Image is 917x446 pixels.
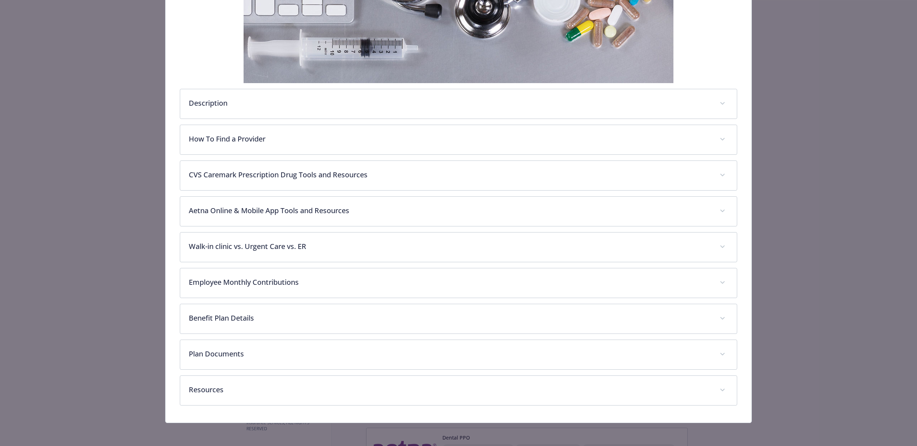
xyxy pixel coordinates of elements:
[180,232,737,262] div: Walk-in clinic vs. Urgent Care vs. ER
[189,349,711,359] p: Plan Documents
[189,205,711,216] p: Aetna Online & Mobile App Tools and Resources
[180,161,737,190] div: CVS Caremark Prescription Drug Tools and Resources
[189,313,711,323] p: Benefit Plan Details
[180,304,737,334] div: Benefit Plan Details
[189,169,711,180] p: CVS Caremark Prescription Drug Tools and Resources
[189,98,711,109] p: Description
[180,268,737,298] div: Employee Monthly Contributions
[180,125,737,154] div: How To Find a Provider
[180,197,737,226] div: Aetna Online & Mobile App Tools and Resources
[180,376,737,405] div: Resources
[189,384,711,395] p: Resources
[180,340,737,369] div: Plan Documents
[189,241,711,252] p: Walk-in clinic vs. Urgent Care vs. ER
[180,89,737,119] div: Description
[189,277,711,288] p: Employee Monthly Contributions
[189,134,711,144] p: How To Find a Provider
